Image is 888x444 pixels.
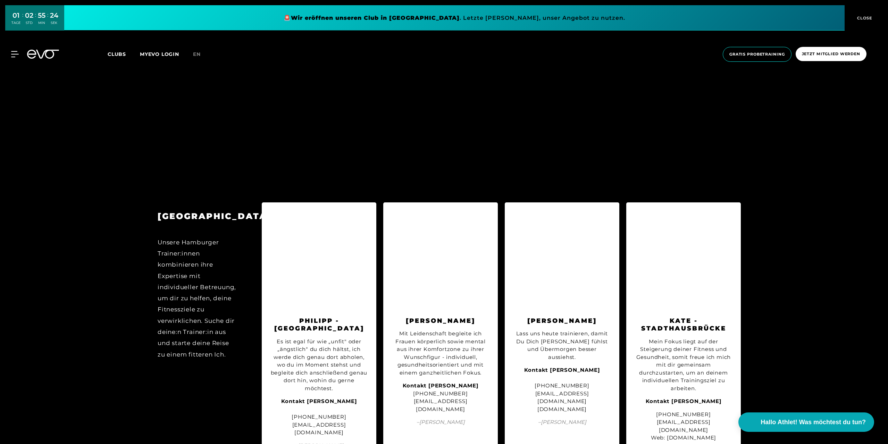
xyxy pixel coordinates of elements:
h3: [PERSON_NAME] [392,317,489,325]
span: – [PERSON_NAME] [392,418,489,426]
div: 02 [25,10,33,20]
span: en [193,51,201,57]
strong: Kontakt [PERSON_NAME] [646,398,722,404]
div: : [47,11,48,30]
strong: Kontakt [PERSON_NAME] [281,398,357,404]
h3: [GEOGRAPHIC_DATA] [158,211,237,221]
div: Mit Leidenschaft begleite ich Frauen körperlich sowie mental aus ihrer Komfortzone zu ihrer Wunsc... [392,330,489,377]
h3: KATE - STADTHAUSBRÜCKE [635,317,732,333]
button: CLOSE [845,5,883,31]
a: MYEVO LOGIN [140,51,179,57]
div: STD [25,20,33,25]
div: [PHONE_NUMBER] [EMAIL_ADDRESS][DOMAIN_NAME] [392,382,489,413]
span: Clubs [108,51,126,57]
span: CLOSE [855,15,872,21]
div: [PHONE_NUMBER] [EMAIL_ADDRESS][DOMAIN_NAME] [270,397,368,437]
div: Lass uns heute trainieren, damit Du Dich [PERSON_NAME] fühlst und Übermorgen besser aussiehst. [513,330,611,361]
strong: Kontakt [PERSON_NAME] [403,382,479,389]
div: MIN [38,20,45,25]
div: : [35,11,36,30]
div: Es ist egal für wie „unfit" oder „ängstlich" du dich hältst, ich werde dich genau dort abholen, w... [270,338,368,393]
a: Jetzt Mitglied werden [794,47,869,62]
h3: [PERSON_NAME] [513,317,611,325]
div: 24 [50,10,58,20]
h3: Philipp - [GEOGRAPHIC_DATA] [270,317,368,333]
span: Jetzt Mitglied werden [802,51,860,57]
div: [PHONE_NUMBER] [EMAIL_ADDRESS][DOMAIN_NAME] [DOMAIN_NAME] [513,366,611,413]
button: Hallo Athlet! Was möchtest du tun? [738,412,874,432]
div: Mein Fokus liegt auf der Steigerung deiner Fitness und Gesundheit, somit freue ich mich mit dir g... [635,338,732,393]
strong: Kontakt [PERSON_NAME] [524,367,600,373]
div: 01 [11,10,20,20]
div: TAGE [11,20,20,25]
div: : [22,11,23,30]
span: Hallo Athlet! Was möchtest du tun? [761,418,866,427]
span: Gratis Probetraining [729,51,785,57]
div: [PHONE_NUMBER] [EMAIL_ADDRESS][DOMAIN_NAME] Web: [DOMAIN_NAME] [635,411,732,442]
a: Gratis Probetraining [721,47,794,62]
a: Clubs [108,51,140,57]
div: SEK [50,20,58,25]
div: Unsere Hamburger Trainer:innen kombinieren ihre Expertise mit individueller Betreuung, um dir zu ... [158,237,237,360]
div: 55 [38,10,45,20]
span: – [PERSON_NAME] [513,418,611,426]
a: en [193,50,209,58]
